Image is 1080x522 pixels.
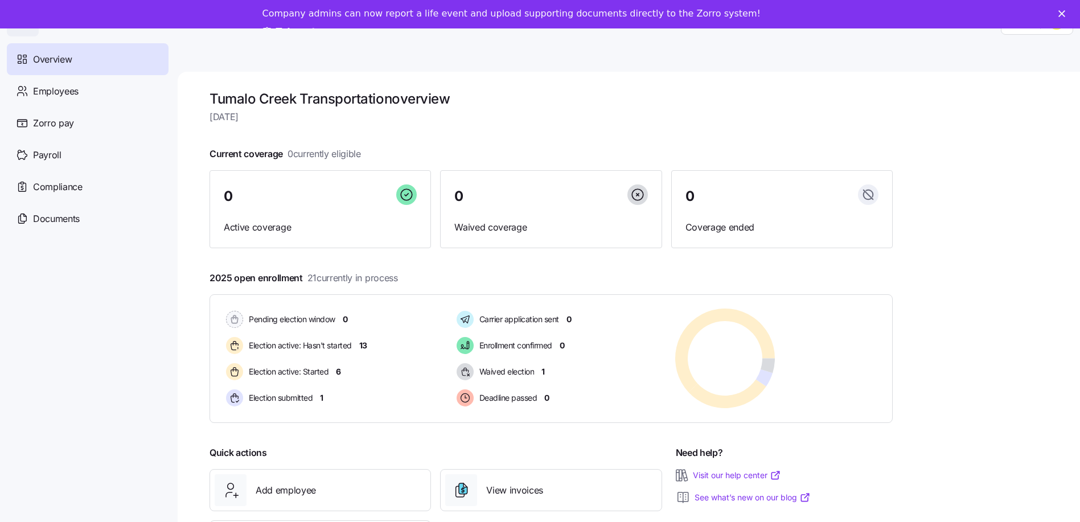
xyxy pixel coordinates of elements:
a: Overview [7,43,169,75]
span: Election active: Started [245,366,328,377]
h1: Tumalo Creek Transportation overview [210,90,893,108]
div: Close [1058,10,1070,17]
span: Documents [33,212,80,226]
span: Coverage ended [685,220,878,235]
span: Compliance [33,180,83,194]
span: 0 currently eligible [288,147,361,161]
span: Zorro pay [33,116,74,130]
div: Company admins can now report a life event and upload supporting documents directly to the Zorro ... [262,8,761,19]
a: Payroll [7,139,169,171]
span: Waived coverage [454,220,647,235]
span: 0 [685,190,695,203]
a: Visit our help center [693,470,781,481]
span: 2025 open enrollment [210,271,398,285]
span: Need help? [676,446,723,460]
span: 0 [566,314,572,325]
span: Overview [33,52,72,67]
a: See what’s new on our blog [695,492,811,503]
span: Waived election [476,366,535,377]
span: 21 currently in process [307,271,398,285]
span: Election active: Hasn't started [245,340,352,351]
span: [DATE] [210,110,893,124]
a: Compliance [7,171,169,203]
span: Enrollment confirmed [476,340,552,351]
span: 1 [320,392,323,404]
span: Active coverage [224,220,417,235]
span: Quick actions [210,446,267,460]
span: 0 [560,340,565,351]
span: Deadline passed [476,392,537,404]
span: Pending election window [245,314,335,325]
span: Election submitted [245,392,313,404]
span: 0 [544,392,549,404]
span: 0 [224,190,233,203]
span: 0 [454,190,463,203]
span: 1 [541,366,545,377]
a: Zorro pay [7,107,169,139]
a: Employees [7,75,169,107]
span: 13 [359,340,367,351]
span: View invoices [486,483,543,498]
span: Current coverage [210,147,361,161]
span: 6 [336,366,341,377]
span: Employees [33,84,79,98]
span: Carrier application sent [476,314,559,325]
a: Documents [7,203,169,235]
span: 0 [343,314,348,325]
span: Payroll [33,148,61,162]
span: Add employee [256,483,316,498]
a: Take a tour [262,26,334,39]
